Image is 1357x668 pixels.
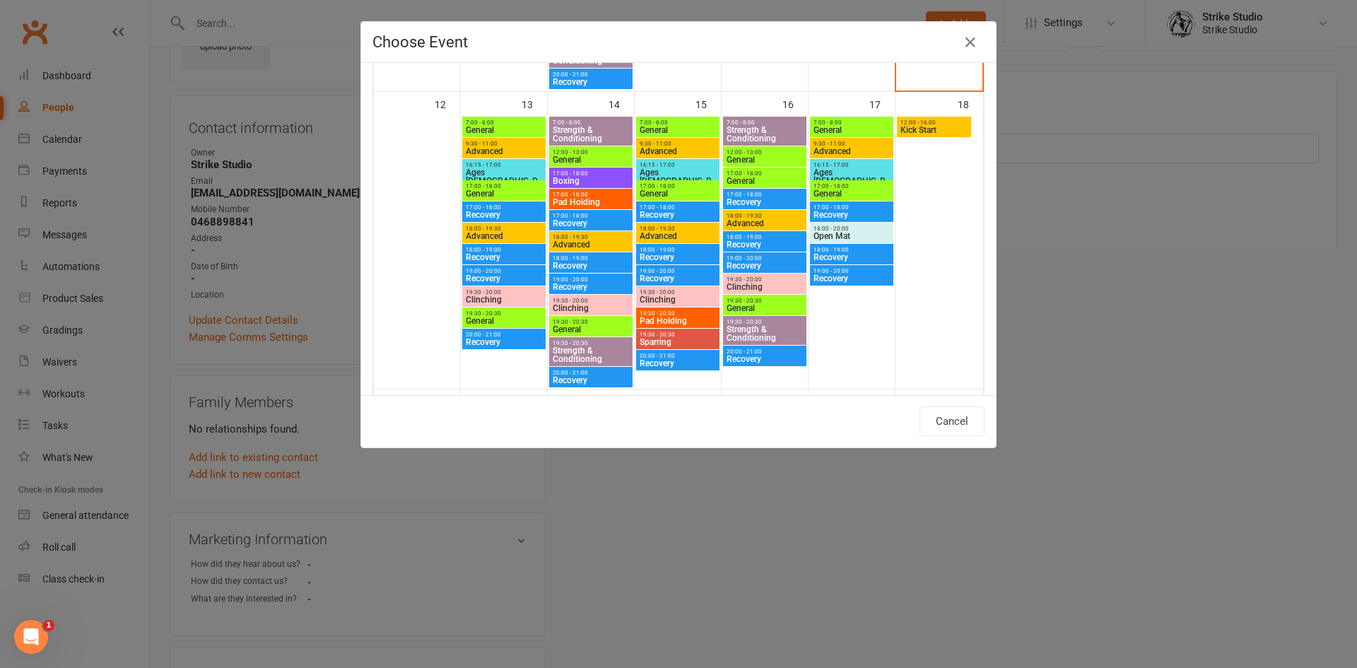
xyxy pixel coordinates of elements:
span: Clinching [726,283,804,291]
div: 12 [435,92,460,115]
span: 19:30 - 20:30 [552,340,630,346]
span: Clinching [552,304,630,312]
span: Recovery [465,274,543,283]
span: General [552,156,630,164]
span: Recovery [639,211,717,219]
div: 17 [869,92,895,115]
span: Advanced [465,147,543,156]
span: General [465,126,543,134]
span: General [639,126,717,134]
div: 21 [609,389,634,413]
span: Recovery [465,211,543,219]
span: 20:00 - 21:00 [552,71,630,78]
span: Ages [DEMOGRAPHIC_DATA] [465,168,543,194]
span: General [726,304,804,312]
span: 7:00 - 8:00 [465,119,543,126]
span: 7:00 - 8:00 [813,119,891,126]
span: 19:30 - 20:00 [465,289,543,295]
span: General [726,177,804,185]
span: 18:00 - 19:00 [639,247,717,253]
span: 17:00 - 18:00 [726,170,804,177]
span: 19:30 - 20:30 [726,298,804,304]
span: 16:15 - 17:00 [639,162,717,168]
div: 14 [609,92,634,115]
span: Recovery [639,274,717,283]
span: Pad Holding [552,198,630,206]
span: Recovery [726,198,804,206]
button: Close [959,31,982,54]
span: 1 [43,620,54,631]
span: 18:00 - 19:00 [552,255,630,262]
span: Recovery [726,240,804,249]
div: 24 [869,389,895,413]
span: 17:00 - 18:00 [552,192,630,198]
span: 17:00 - 18:00 [639,204,717,211]
span: 18:00 - 20:00 [813,225,891,232]
span: Open Mat [813,232,891,240]
span: 17:00 - 18:00 [465,183,543,189]
span: 18:00 - 19:30 [726,213,804,219]
span: Strength & Conditioning [552,346,630,363]
span: Recovery [639,253,717,262]
span: 19:00 - 20:00 [639,268,717,274]
div: 19 [435,389,460,413]
span: Clinching [465,295,543,304]
span: Strength & Conditioning [552,48,630,65]
span: General [639,189,717,198]
iframe: Intercom live chat [14,620,48,654]
span: Recovery [726,262,804,270]
span: Recovery [813,253,891,262]
span: Advanced [813,147,891,156]
span: 17:00 - 18:00 [465,204,543,211]
span: 19:30 - 20:00 [726,276,804,283]
span: 17:00 - 18:00 [726,192,804,198]
span: 12:00 - 13:00 [726,149,804,156]
span: Advanced [552,240,630,249]
span: Recovery [465,338,543,346]
span: 17:00 - 18:00 [813,204,891,211]
span: Ages [DEMOGRAPHIC_DATA] [813,168,891,194]
span: 19:00 - 20:00 [552,276,630,283]
span: Recovery [465,253,543,262]
span: 17:00 - 18:00 [552,213,630,219]
span: 19:30 - 20:30 [639,332,717,338]
span: 18:00 - 19:30 [465,225,543,232]
span: Pad Holding [639,317,717,325]
span: 17:00 - 18:00 [813,183,891,189]
span: 7:00 - 8:00 [639,119,717,126]
span: 19:30 - 20:30 [552,319,630,325]
span: General [813,189,891,198]
span: 19:30 - 20:00 [639,289,717,295]
span: 7:00 - 8:00 [552,119,630,126]
span: 19:00 - 20:00 [813,268,891,274]
span: 19:30 - 20:30 [465,310,543,317]
span: General [552,325,630,334]
span: 19:00 - 20:00 [726,255,804,262]
span: 17:00 - 18:00 [552,170,630,177]
span: Advanced [726,219,804,228]
span: 9:30 - 11:00 [465,141,543,147]
span: 18:00 - 19:30 [552,234,630,240]
span: Strength & Conditioning [552,126,630,143]
span: Advanced [639,232,717,240]
span: Recovery [552,219,630,228]
span: Recovery [639,359,717,368]
span: General [813,126,891,134]
span: Ages [DEMOGRAPHIC_DATA] [639,168,717,194]
span: General [465,189,543,198]
div: 18 [958,92,983,115]
span: 18:00 - 19:00 [813,247,891,253]
span: Recovery [552,283,630,291]
span: General [726,156,804,164]
span: 20:00 - 21:00 [639,353,717,359]
span: 19:00 - 20:00 [465,268,543,274]
span: Kick Start [900,126,968,134]
span: General [465,317,543,325]
span: 20:00 - 21:00 [726,348,804,355]
span: 7:00 - 8:00 [726,119,804,126]
span: 20:00 - 21:00 [552,370,630,376]
div: 22 [695,389,721,413]
span: 12:00 - 13:00 [552,149,630,156]
span: 16:15 - 17:00 [813,162,891,168]
span: 17:00 - 18:00 [639,183,717,189]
